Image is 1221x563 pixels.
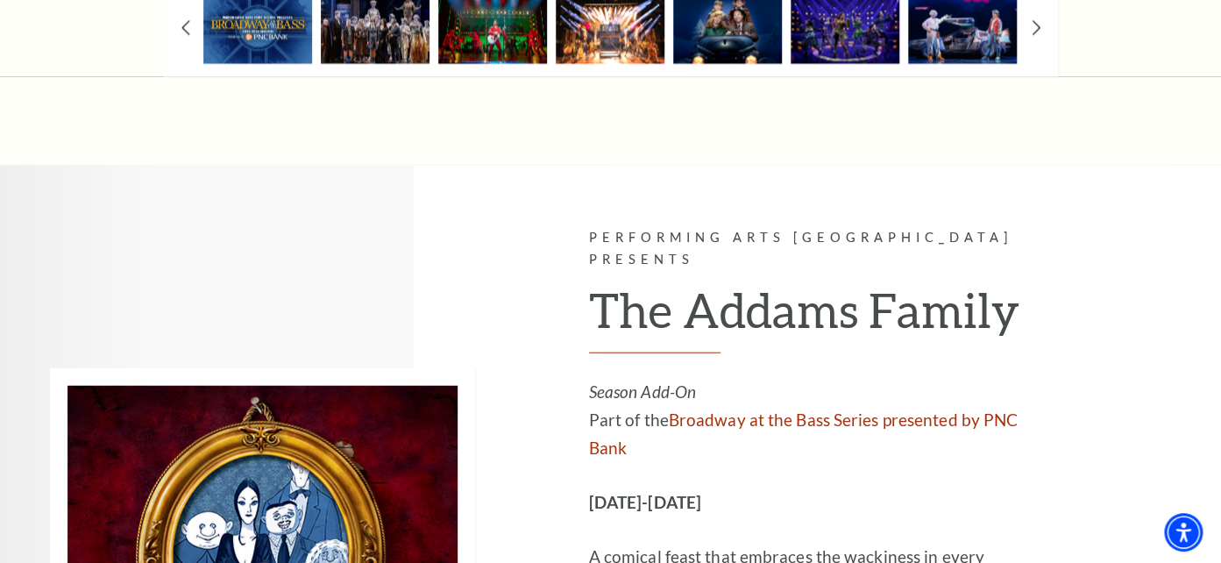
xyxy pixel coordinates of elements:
a: Broadway at the Bass Series presented by PNC Bank [589,410,1019,458]
p: Performing Arts [GEOGRAPHIC_DATA] Presents [589,227,1058,271]
strong: [DATE]-[DATE] [589,492,701,512]
p: Part of the [589,378,1058,462]
h2: The Addams Family [589,281,1058,353]
em: Season Add-On [589,381,696,402]
div: Accessibility Menu [1164,513,1203,552]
